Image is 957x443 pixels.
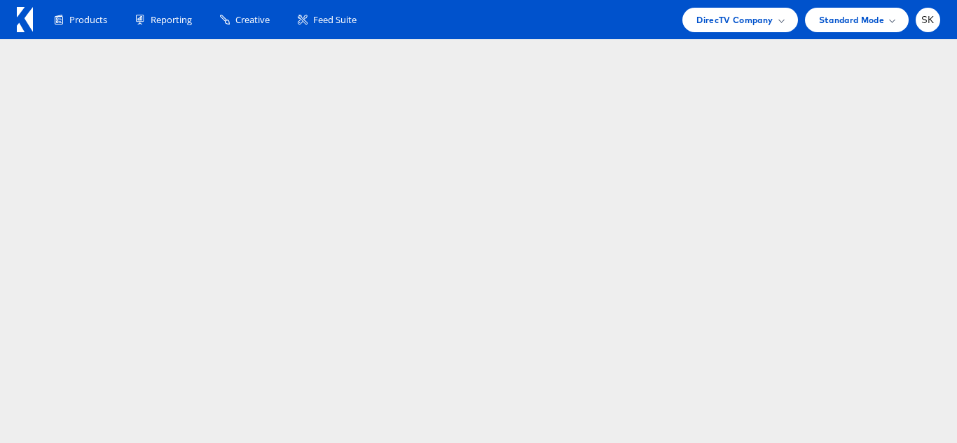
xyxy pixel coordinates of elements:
[313,13,357,27] span: Feed Suite
[235,13,270,27] span: Creative
[69,13,107,27] span: Products
[696,13,773,27] span: DirecTV Company
[921,15,935,24] span: SK
[819,13,884,27] span: Standard Mode
[151,13,192,27] span: Reporting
